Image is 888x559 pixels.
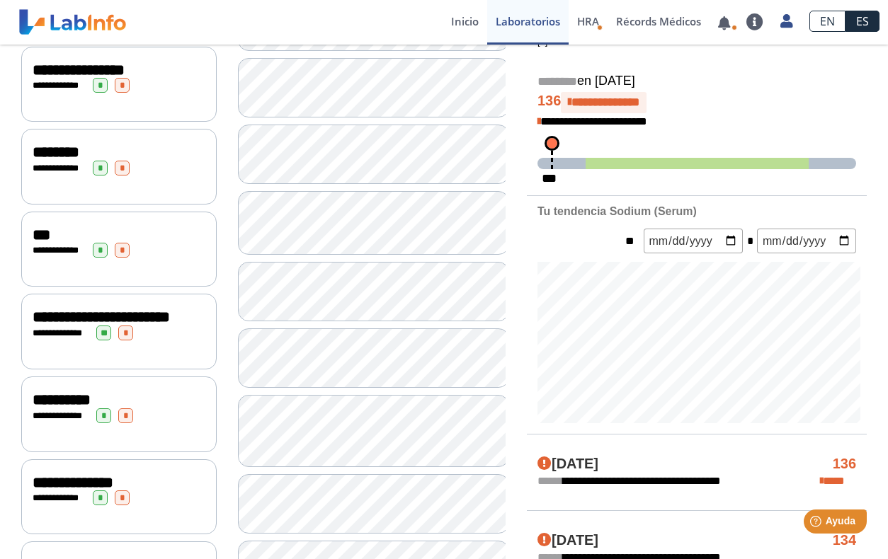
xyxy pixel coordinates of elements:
a: [1] [537,36,661,47]
a: EN [809,11,846,32]
input: mm/dd/yyyy [644,229,743,253]
b: Tu tendencia Sodium (Serum) [537,205,697,217]
input: mm/dd/yyyy [757,229,856,253]
h5: en [DATE] [537,74,856,90]
a: ES [846,11,880,32]
iframe: Help widget launcher [762,504,872,543]
h4: [DATE] [537,532,598,549]
span: HRA [577,14,599,28]
h4: 136 [833,456,856,473]
h4: [DATE] [537,456,598,473]
h4: 136 [537,92,856,113]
